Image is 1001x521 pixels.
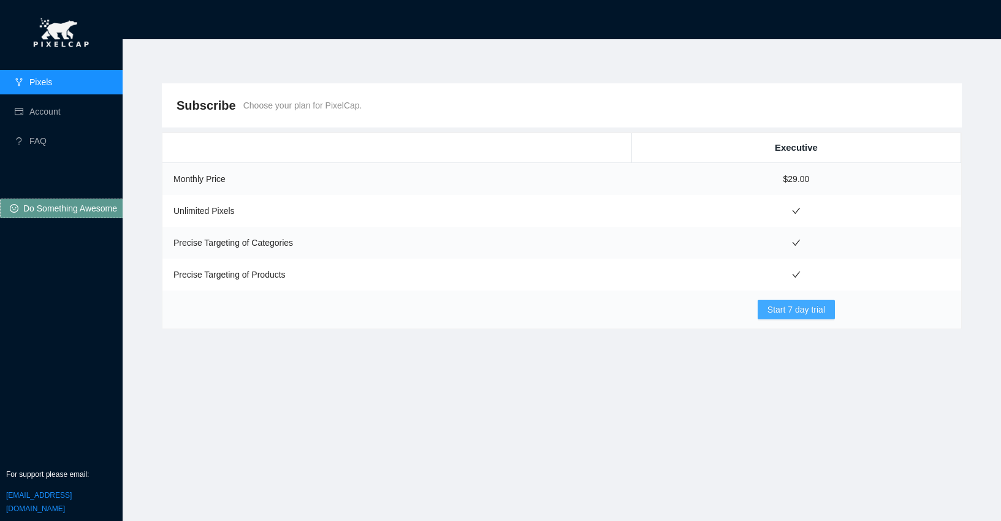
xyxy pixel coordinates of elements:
span: Do Something Awesome [23,202,117,215]
td: Precise Targeting of Products [162,259,631,291]
td: $29.00 [631,163,961,196]
th: Executive [631,133,961,163]
span: check [792,238,801,247]
span: Subscribe [177,96,236,115]
a: Pixels [29,77,52,87]
a: [EMAIL_ADDRESS][DOMAIN_NAME] [6,491,72,513]
a: Account [29,107,61,116]
span: Choose your plan for PixelCap. [243,99,362,112]
td: Unlimited Pixels [162,195,631,227]
button: Start 7 day trial [758,300,835,319]
span: Start 7 day trial [767,303,825,316]
span: smile [10,204,18,214]
span: check [792,270,801,279]
span: check [792,207,801,215]
a: FAQ [29,136,47,146]
img: pixel-cap.png [25,12,97,55]
td: Monthly Price [162,163,631,196]
td: Precise Targeting of Categories [162,227,631,259]
p: For support please email: [6,469,116,481]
